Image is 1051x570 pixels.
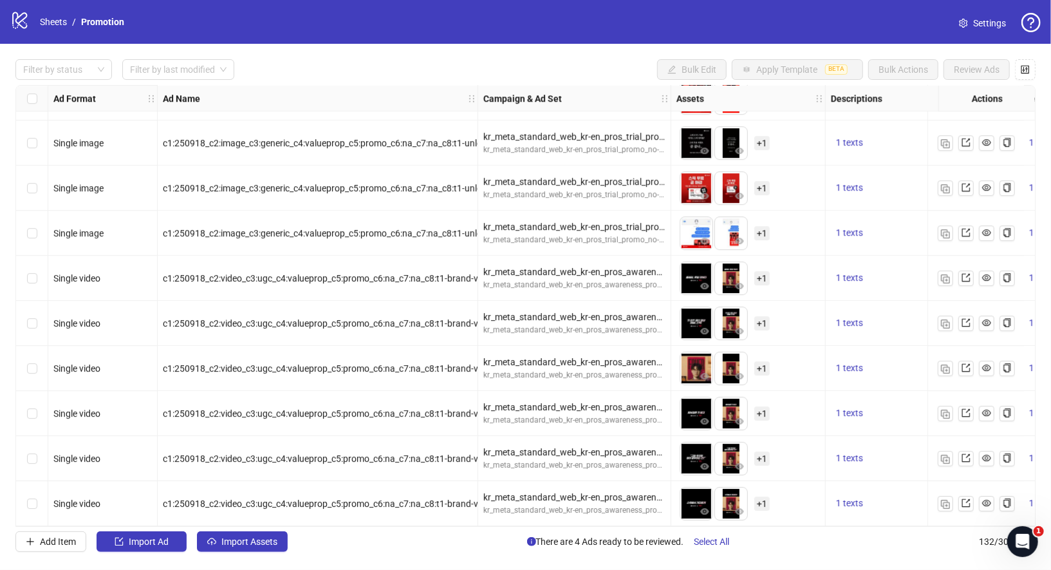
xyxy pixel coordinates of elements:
img: Asset 1 [680,262,712,294]
img: Duplicate [941,455,950,464]
span: 1 texts [836,182,863,193]
span: eye [700,191,709,200]
img: Asset 2 [715,488,747,520]
div: Select row 132 [16,481,48,526]
button: Preview [697,234,712,249]
div: Select row 126 [16,211,48,256]
span: c1:250918_c2:image_c3:generic_c4:valueprop_c5:promo_c6:na_c7:na_c8:t1-unlock-countdown-general-fr... [163,138,605,148]
span: 1 texts [836,363,863,373]
span: eye [700,146,709,155]
span: eye [700,236,709,245]
img: Asset 2 [715,217,747,249]
span: holder [156,94,165,103]
span: export [962,138,971,147]
button: Preview [732,504,747,520]
strong: Ad Name [163,91,200,106]
a: Promotion [79,15,127,29]
button: 1 texts [831,271,868,286]
img: Asset 1 [680,488,712,520]
span: eye [735,372,744,381]
span: cloud-upload [207,537,216,546]
li: / [72,15,76,29]
img: Duplicate [941,139,950,148]
div: kr_meta_standard_web_kr-en_pros_awareness_promo_no-disc_T1MainM3 [483,355,665,369]
span: export [962,273,971,282]
div: kr_meta_standard_web_kr-en_pros_trial_promo_no-disc_T1_Unlock [483,189,665,201]
button: Preview [732,414,747,430]
span: Select All [694,537,730,547]
div: Select row 130 [16,391,48,436]
span: export [962,499,971,508]
span: holder [660,94,669,103]
span: eye [735,507,744,516]
span: Add Item [40,537,76,547]
span: eye [982,228,991,237]
button: Configure table settings [1015,59,1036,80]
span: copy [1003,363,1012,372]
button: Select All [684,531,740,552]
img: Asset 1 [680,397,712,430]
button: Preview [697,504,712,520]
span: c1:250918_c2:video_c3:ugc_c4:valueprop_c5:promo_c6:na_c7:na_c8:t1-brand-video-brandmessage- [163,273,560,283]
div: Resize Campaign & Ad Set column [667,86,671,111]
div: kr_meta_standard_web_kr-en_pros_awareness_promo_no-disc_T1MainM3 [483,504,665,517]
span: export [962,183,971,192]
button: Preview [697,324,712,339]
span: Single video [53,273,100,283]
span: + 1 [754,361,770,375]
span: eye [982,408,991,417]
iframe: Intercom live chat [1007,526,1038,557]
button: Add Item [15,531,86,552]
img: Asset 2 [715,262,747,294]
div: kr_meta_standard_web_kr-en_pros_awareness_promo_no-disc_T1MainM3 [483,490,665,504]
span: 1 texts [836,318,863,328]
strong: Assets [676,91,704,106]
button: Preview [697,144,712,159]
span: copy [1003,183,1012,192]
a: Sheets [37,15,70,29]
img: Asset 2 [715,397,747,430]
img: Asset 2 [715,127,747,159]
span: + 1 [754,136,770,150]
span: 132 / 300 items [979,535,1036,549]
button: Duplicate [938,496,953,511]
div: Select row 128 [16,301,48,346]
img: Asset 2 [715,172,747,204]
div: Select row 131 [16,436,48,481]
div: kr_meta_standard_web_kr-en_pros_awareness_promo_no-disc_T1MainM3 [483,265,665,279]
span: setting [959,19,968,28]
button: Duplicate [938,361,953,376]
span: eye [700,417,709,426]
div: kr_meta_standard_web_kr-en_pros_awareness_promo_no-disc_T1MainM3 [483,414,665,426]
div: kr_meta_standard_web_kr-en_pros_awareness_promo_no-disc_T1MainM3 [483,369,665,381]
button: 1 texts [831,225,868,241]
span: holder [815,94,824,103]
button: Duplicate [938,451,953,466]
span: holder [476,94,485,103]
span: copy [1003,453,1012,462]
button: Bulk Actions [868,59,938,80]
div: kr_meta_standard_web_kr-en_pros_trial_promo_no-disc_T1_Unlock_countdown [483,220,665,234]
button: Preview [697,369,712,385]
button: Duplicate [938,180,953,196]
span: eye [982,363,991,372]
span: eye [735,462,744,471]
div: kr_meta_standard_web_kr-en_pros_trial_promo_no-disc_T1_Unlock_countdown [483,129,665,144]
div: kr_meta_standard_web_kr-en_pros_awareness_promo_no-disc_T1MainM3 [483,459,665,471]
span: + 1 [754,497,770,511]
span: Single video [53,408,100,419]
span: c1:250918_c2:video_c3:ugc_c4:valueprop_c5:promo_c6:na_c7:na_c8:t1-brand-video-original- [163,363,530,374]
img: Asset 1 [680,172,712,204]
button: Import Assets [197,531,288,552]
button: 1 texts [831,135,868,151]
span: c1:250918_c2:video_c3:ugc_c4:valueprop_c5:promo_c6:na_c7:na_c8:t1-brand-video-glorydays- [163,318,539,328]
span: eye [982,273,991,282]
span: info-circle [527,537,536,546]
button: Preview [732,459,747,475]
div: Resize Assets column [822,86,825,111]
span: eye [700,507,709,516]
div: kr_meta_standard_web_kr-en_pros_awareness_promo_no-disc_T1MainM3 [483,445,665,459]
button: Preview [732,369,747,385]
button: Import Ad [97,531,187,552]
span: export [962,363,971,372]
